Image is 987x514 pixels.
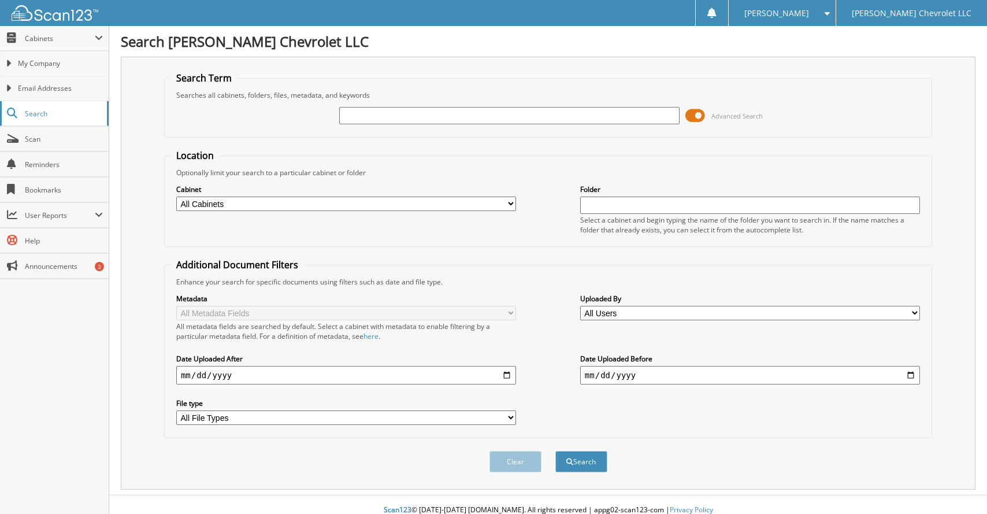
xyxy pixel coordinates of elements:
img: scan123-logo-white.svg [12,5,98,21]
span: Reminders [25,160,103,169]
span: User Reports [25,210,95,220]
div: Optionally limit your search to a particular cabinet or folder [170,168,926,178]
label: Date Uploaded After [176,354,516,364]
label: Folder [580,184,920,194]
span: Bookmarks [25,185,103,195]
label: Metadata [176,294,516,304]
span: My Company [18,58,103,69]
legend: Additional Document Filters [170,258,304,271]
div: Select a cabinet and begin typing the name of the folder you want to search in. If the name match... [580,215,920,235]
label: File type [176,398,516,408]
span: Cabinets [25,34,95,43]
span: Announcements [25,261,103,271]
span: Search [25,109,101,119]
div: All metadata fields are searched by default. Select a cabinet with metadata to enable filtering b... [176,321,516,341]
div: Enhance your search for specific documents using filters such as date and file type. [170,277,926,287]
button: Clear [489,451,541,472]
span: Advanced Search [711,112,763,120]
label: Uploaded By [580,294,920,304]
button: Search [555,451,607,472]
a: here [363,331,379,341]
span: Help [25,236,103,246]
span: Scan [25,134,103,144]
span: [PERSON_NAME] Chevrolet LLC [852,10,971,17]
input: start [176,366,516,384]
label: Cabinet [176,184,516,194]
div: Searches all cabinets, folders, files, metadata, and keywords [170,90,926,100]
legend: Search Term [170,72,238,84]
input: end [580,366,920,384]
span: [PERSON_NAME] [744,10,809,17]
div: 3 [95,262,104,271]
label: Date Uploaded Before [580,354,920,364]
h1: Search [PERSON_NAME] Chevrolet LLC [121,32,975,51]
span: Email Addresses [18,83,103,94]
legend: Location [170,149,220,162]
